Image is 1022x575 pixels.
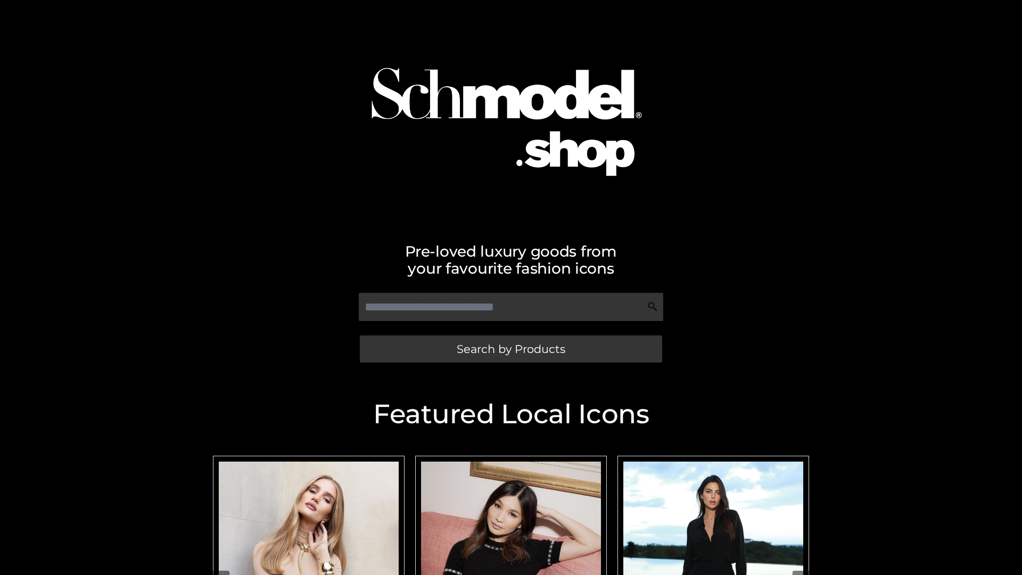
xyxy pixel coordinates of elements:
a: Search by Products [360,335,662,363]
h2: Featured Local Icons​ [208,401,814,428]
span: Search by Products [457,343,565,355]
img: Search Icon [647,301,658,312]
h2: Pre-loved luxury goods from your favourite fashion icons [208,243,814,277]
